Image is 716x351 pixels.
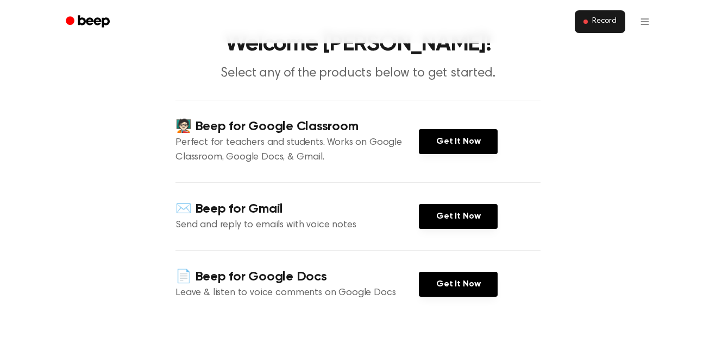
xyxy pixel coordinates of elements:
[592,17,617,27] span: Record
[175,118,419,136] h4: 🧑🏻‍🏫 Beep for Google Classroom
[149,65,567,82] p: Select any of the products below to get started.
[175,286,419,301] p: Leave & listen to voice comments on Google Docs
[419,129,498,154] a: Get It Now
[175,268,419,286] h4: 📄 Beep for Google Docs
[575,10,625,33] button: Record
[419,204,498,229] a: Get It Now
[80,33,636,56] h1: Welcome [PERSON_NAME]!
[632,9,658,35] button: Open menu
[175,218,419,233] p: Send and reply to emails with voice notes
[419,272,498,297] a: Get It Now
[175,136,419,165] p: Perfect for teachers and students. Works on Google Classroom, Google Docs, & Gmail.
[175,200,419,218] h4: ✉️ Beep for Gmail
[58,11,120,33] a: Beep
